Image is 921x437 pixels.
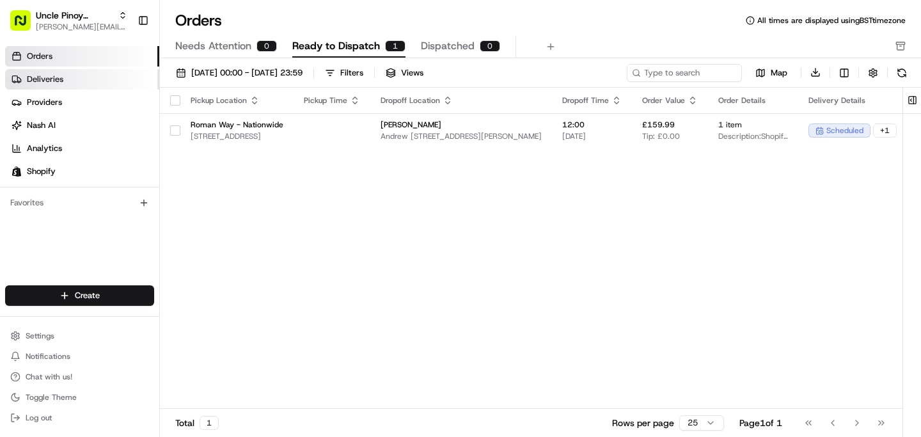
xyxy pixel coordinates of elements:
[5,388,154,406] button: Toggle Theme
[5,115,159,136] a: Nash AI
[127,317,155,327] span: Pylon
[200,416,219,430] div: 1
[27,97,62,108] span: Providers
[319,64,369,82] button: Filters
[401,67,423,79] span: Views
[13,122,36,145] img: 1736555255976-a54dd68f-1ca7-489b-9aae-adbdc363a1c4
[642,95,698,106] div: Order Value
[13,186,33,207] img: Regen Pajulas
[5,69,159,90] a: Deliveries
[33,83,211,96] input: Clear
[191,131,283,141] span: [STREET_ADDRESS]
[175,38,251,54] span: Needs Attention
[304,95,360,106] div: Pickup Time
[27,143,62,154] span: Analytics
[103,198,129,209] span: [DATE]
[36,9,113,22] button: Uncle Pinoy (Shopify)
[771,67,787,79] span: Map
[739,417,782,429] div: Page 1 of 1
[8,281,103,304] a: 📗Knowledge Base
[191,67,303,79] span: [DATE] 00:00 - [DATE] 23:59
[5,327,154,345] button: Settings
[381,131,542,141] span: Andrew [STREET_ADDRESS][PERSON_NAME]
[58,122,210,135] div: Start new chat
[340,67,363,79] div: Filters
[108,287,118,298] div: 💻
[26,372,72,382] span: Chat with us!
[480,40,500,52] div: 0
[5,285,154,306] button: Create
[172,233,177,243] span: •
[627,64,742,82] input: Type to search
[718,131,788,141] span: Description: Shopify Order #13212 for [PERSON_NAME]
[642,131,680,141] span: Tip: £0.00
[5,5,132,36] button: Uncle Pinoy (Shopify)[PERSON_NAME][EMAIL_ADDRESS][DOMAIN_NAME]
[562,120,622,130] span: 12:00
[747,65,796,81] button: Map
[27,74,63,85] span: Deliveries
[170,64,308,82] button: [DATE] 00:00 - [DATE] 23:59
[612,417,674,429] p: Rows per page
[421,38,475,54] span: Dispatched
[381,95,542,106] div: Dropoff Location
[13,221,33,241] img: Joana Marie Avellanoza
[5,368,154,386] button: Chat with us!
[380,64,429,82] button: Views
[5,409,154,427] button: Log out
[718,95,788,106] div: Order Details
[893,64,911,82] button: Refresh
[191,95,283,106] div: Pickup Location
[217,126,233,141] button: Start new chat
[75,290,100,301] span: Create
[381,120,542,130] span: [PERSON_NAME]
[292,38,380,54] span: Ready to Dispatch
[5,347,154,365] button: Notifications
[179,233,205,243] span: [DATE]
[96,198,100,209] span: •
[198,164,233,179] button: See all
[826,125,863,136] span: scheduled
[5,193,154,213] div: Favorites
[5,92,159,113] a: Providers
[13,166,82,177] div: Past conversations
[40,233,169,243] span: [PERSON_NAME] [PERSON_NAME]
[13,13,38,38] img: Nash
[5,138,159,159] a: Analytics
[58,135,176,145] div: We're available if you need us!
[26,351,70,362] span: Notifications
[718,120,788,130] span: 1 item
[191,120,283,130] span: Roman Way - Nationwide
[90,317,155,327] a: Powered byPylon
[562,95,622,106] div: Dropoff Time
[5,46,159,67] a: Orders
[5,161,159,182] a: Shopify
[27,166,56,177] span: Shopify
[27,51,52,62] span: Orders
[27,122,50,145] img: 1727276513143-84d647e1-66c0-4f92-a045-3c9f9f5dfd92
[27,120,56,131] span: Nash AI
[26,413,52,423] span: Log out
[26,392,77,402] span: Toggle Theme
[40,198,93,209] span: Regen Pajulas
[562,131,622,141] span: [DATE]
[385,40,405,52] div: 1
[873,123,897,138] div: + 1
[26,199,36,209] img: 1736555255976-a54dd68f-1ca7-489b-9aae-adbdc363a1c4
[175,10,222,31] h1: Orders
[26,234,36,244] img: 1736555255976-a54dd68f-1ca7-489b-9aae-adbdc363a1c4
[26,331,54,341] span: Settings
[256,40,277,52] div: 0
[12,166,22,177] img: Shopify logo
[121,286,205,299] span: API Documentation
[26,286,98,299] span: Knowledge Base
[757,15,906,26] span: All times are displayed using BST timezone
[642,120,675,130] span: £159.99
[13,51,233,72] p: Welcome 👋
[103,281,210,304] a: 💻API Documentation
[175,416,219,430] div: Total
[36,22,127,32] button: [PERSON_NAME][EMAIL_ADDRESS][DOMAIN_NAME]
[13,287,23,298] div: 📗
